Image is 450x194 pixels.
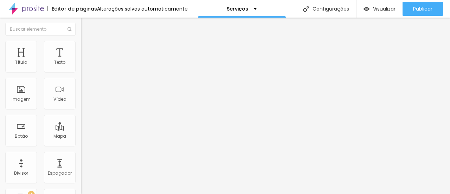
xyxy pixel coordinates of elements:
iframe: Editor [81,18,450,194]
div: Alterações salvas automaticamente [97,6,188,11]
div: Vídeo [53,97,66,102]
div: Botão [15,134,28,139]
div: Editor de páginas [47,6,97,11]
div: Título [15,60,27,65]
button: Publicar [403,2,443,16]
img: Icone [303,6,309,12]
input: Buscar elemento [5,23,76,36]
span: Publicar [413,6,432,12]
div: Mapa [53,134,66,139]
img: view-1.svg [364,6,369,12]
button: Visualizar [356,2,403,16]
div: Divisor [14,171,28,176]
div: Imagem [12,97,31,102]
p: Serviços [227,6,248,11]
div: Texto [54,60,65,65]
div: Espaçador [48,171,72,176]
span: Visualizar [373,6,396,12]
img: Icone [67,27,72,31]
